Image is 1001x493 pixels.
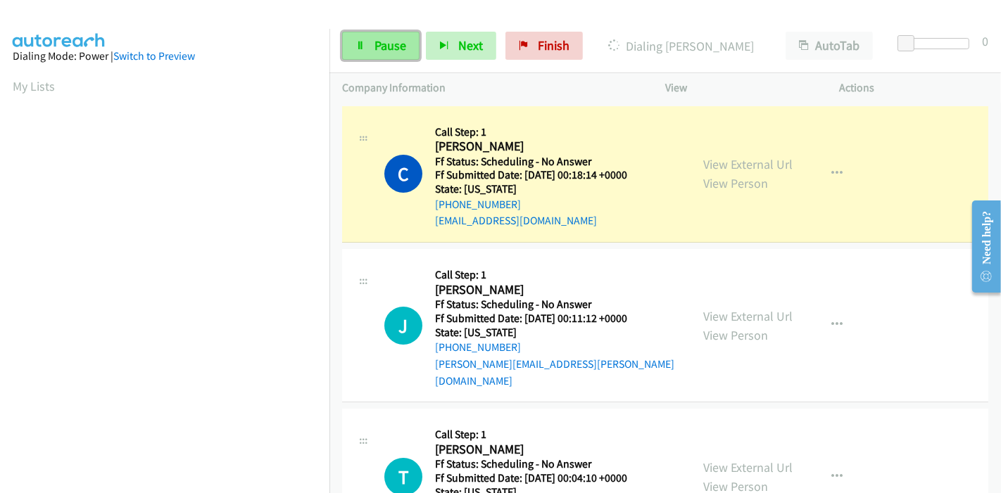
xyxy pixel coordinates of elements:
h5: State: [US_STATE] [435,182,645,196]
h5: Ff Status: Scheduling - No Answer [435,457,645,471]
h2: [PERSON_NAME] [435,282,645,298]
a: View External Url [703,156,793,172]
a: [PERSON_NAME][EMAIL_ADDRESS][PERSON_NAME][DOMAIN_NAME] [435,357,674,388]
h5: Call Step: 1 [435,125,645,139]
h5: Ff Submitted Date: [DATE] 00:18:14 +0000 [435,168,645,182]
h5: State: [US_STATE] [435,326,678,340]
div: The call is yet to be attempted [384,307,422,345]
h5: Call Step: 1 [435,268,678,282]
p: View [665,79,814,96]
div: Delay between calls (in seconds) [905,38,969,49]
h1: C [384,155,422,193]
a: View External Url [703,459,793,475]
a: Finish [505,32,583,60]
button: Next [426,32,496,60]
a: View External Url [703,308,793,324]
a: [PHONE_NUMBER] [435,340,521,354]
p: Dialing [PERSON_NAME] [602,37,760,56]
span: Finish [538,37,569,53]
h5: Call Step: 1 [435,428,645,442]
h1: J [384,307,422,345]
a: Pause [342,32,420,60]
button: AutoTab [786,32,873,60]
p: Company Information [342,79,640,96]
span: Next [458,37,483,53]
a: [EMAIL_ADDRESS][DOMAIN_NAME] [435,214,597,227]
a: View Person [703,175,768,191]
h5: Ff Submitted Date: [DATE] 00:11:12 +0000 [435,312,678,326]
h2: [PERSON_NAME] [435,442,645,458]
div: Dialing Mode: Power | [13,48,317,65]
h5: Ff Submitted Date: [DATE] 00:04:10 +0000 [435,471,645,485]
p: Actions [840,79,989,96]
a: My Lists [13,78,55,94]
iframe: Resource Center [961,191,1001,302]
h5: Ff Status: Scheduling - No Answer [435,297,678,312]
a: [PHONE_NUMBER] [435,198,521,211]
span: Pause [374,37,406,53]
div: 0 [982,32,988,51]
a: View Person [703,327,768,343]
h2: [PERSON_NAME] [435,139,645,155]
a: Switch to Preview [113,49,195,63]
h5: Ff Status: Scheduling - No Answer [435,155,645,169]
